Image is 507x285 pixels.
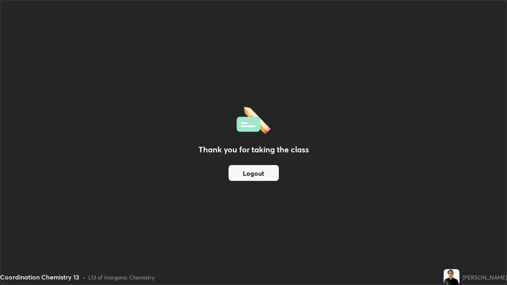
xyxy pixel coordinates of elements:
[88,273,154,281] div: L13 of Inorganic Chemistry
[229,165,279,181] button: Logout
[198,144,309,156] h2: Thank you for taking the class
[236,104,271,134] img: offlineFeedback.1438e8b3.svg
[463,273,507,281] div: [PERSON_NAME]
[444,269,459,285] img: 756836a876de46d1bda29e5641fbe2af.jpg
[82,273,85,281] div: •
